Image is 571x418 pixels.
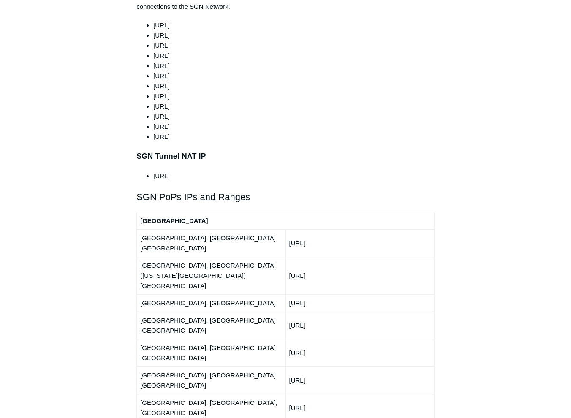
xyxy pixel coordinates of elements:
td: [URL] [285,312,434,339]
li: [URL] [153,61,435,71]
span: [URL] [153,113,169,120]
li: [URL] [153,71,435,81]
td: [GEOGRAPHIC_DATA], [GEOGRAPHIC_DATA] [137,294,285,312]
td: [GEOGRAPHIC_DATA], [GEOGRAPHIC_DATA] [GEOGRAPHIC_DATA] [137,339,285,366]
li: [URL] [153,30,435,41]
li: [URL] [153,51,435,61]
li: [URL] [153,132,435,142]
strong: [GEOGRAPHIC_DATA] [140,217,208,224]
li: [URL] [153,171,435,181]
td: [GEOGRAPHIC_DATA], [GEOGRAPHIC_DATA] ([US_STATE][GEOGRAPHIC_DATA]) [GEOGRAPHIC_DATA] [137,257,285,294]
h3: SGN Tunnel NAT IP [136,150,435,163]
td: [URL] [285,339,434,366]
span: [URL] [153,92,169,100]
h2: SGN PoPs IPs and Ranges [136,190,435,204]
td: [URL] [285,366,434,394]
li: [URL] [153,41,435,51]
span: [URL] [153,103,169,110]
td: [URL] [285,294,434,312]
span: [URL] [153,123,169,130]
td: [GEOGRAPHIC_DATA], [GEOGRAPHIC_DATA] [GEOGRAPHIC_DATA] [137,366,285,394]
td: [GEOGRAPHIC_DATA], [GEOGRAPHIC_DATA] [GEOGRAPHIC_DATA] [137,312,285,339]
td: [URL] [285,229,434,257]
span: [URL] [153,22,169,29]
span: [URL] [153,82,169,90]
td: [GEOGRAPHIC_DATA], [GEOGRAPHIC_DATA] [GEOGRAPHIC_DATA] [137,229,285,257]
td: [URL] [285,257,434,294]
